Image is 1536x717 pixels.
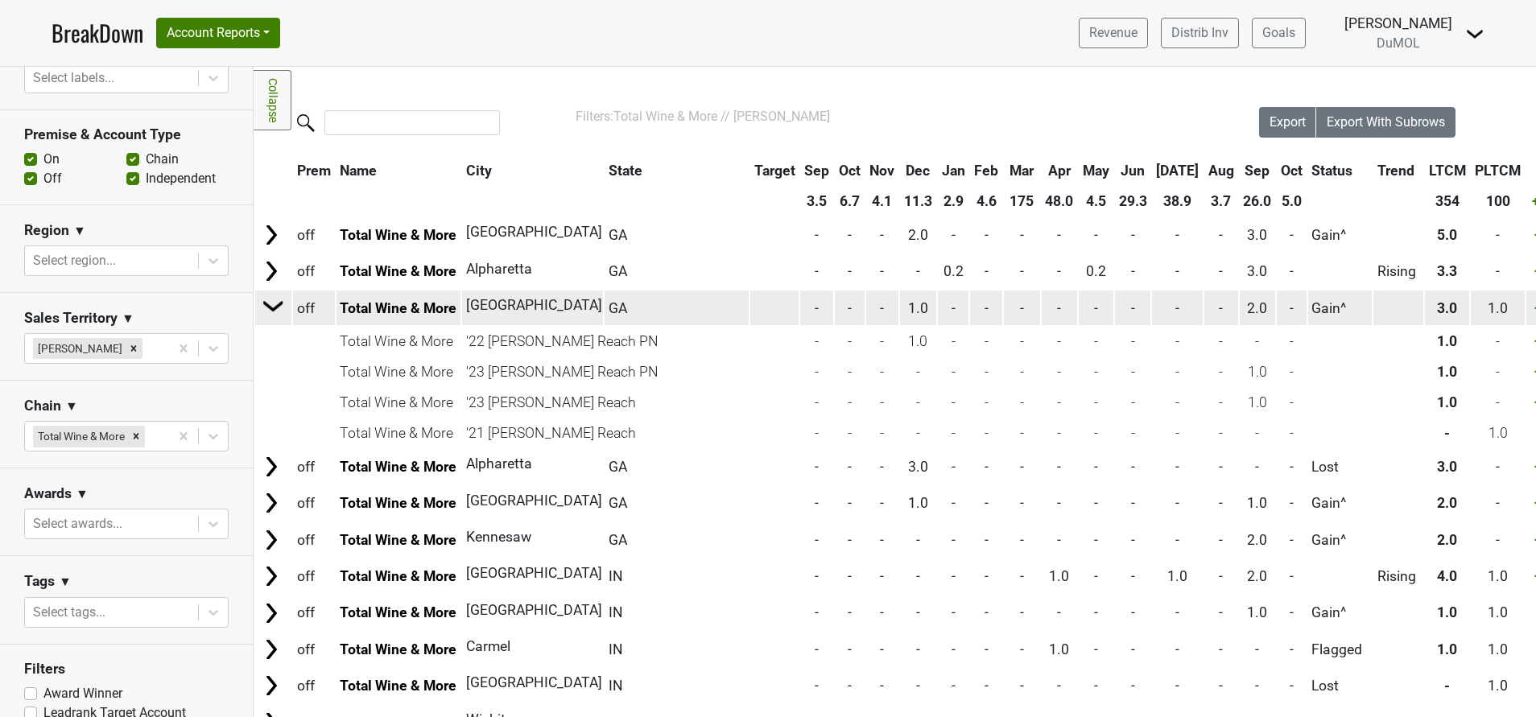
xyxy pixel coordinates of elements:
h3: Awards [24,485,72,502]
th: 3.7 [1204,187,1238,216]
td: - [1152,357,1203,386]
div: Total Wine & More [33,426,127,447]
span: - [880,459,884,475]
td: off [293,559,335,594]
td: 1.0 [1240,388,1276,417]
span: - [1020,300,1024,316]
span: - [1094,532,1098,548]
td: '23 [PERSON_NAME] Reach PN [462,357,603,386]
span: - [1094,459,1098,475]
td: - [1204,388,1238,417]
td: - [1004,388,1040,417]
td: - [1240,418,1276,447]
td: - [900,357,936,386]
th: 6.7 [835,187,865,216]
span: - [952,227,956,243]
td: - [1425,418,1470,447]
span: - [916,263,920,279]
th: 100 [1471,187,1525,216]
a: Total Wine & More [340,678,456,694]
span: GA [609,300,627,316]
span: ▼ [122,309,134,328]
span: - [1290,263,1294,279]
td: Rising [1373,254,1423,289]
a: Goals [1252,18,1306,48]
td: - [1277,357,1307,386]
td: - [866,418,899,447]
span: - [1175,263,1179,279]
span: - [1020,227,1024,243]
th: 11.3 [900,187,936,216]
span: DuMOL [1377,35,1420,51]
span: PLTCM [1475,163,1521,179]
span: - [985,263,989,279]
td: Total Wine & More [337,357,461,386]
td: off [293,449,335,484]
td: - [1277,388,1307,417]
a: Total Wine & More [340,459,456,475]
td: 1.0 [1425,327,1470,356]
span: - [1290,300,1294,316]
th: May: activate to sort column ascending [1079,156,1113,185]
span: [GEOGRAPHIC_DATA] [466,224,602,240]
img: Arrow right [259,223,283,247]
td: - [1471,357,1525,386]
h3: Tags [24,573,55,590]
span: - [1496,459,1500,475]
th: Jul: activate to sort column ascending [1152,156,1203,185]
img: Dropdown Menu [1465,24,1484,43]
span: - [1290,459,1294,475]
span: Export With Subrows [1327,114,1445,130]
td: - [1042,418,1078,447]
span: - [1057,459,1061,475]
td: - [835,357,865,386]
th: City: activate to sort column ascending [462,156,595,185]
span: - [815,300,819,316]
span: - [952,459,956,475]
img: Arrow right [259,601,283,625]
span: [GEOGRAPHIC_DATA] [466,492,602,509]
th: Trend: activate to sort column ascending [1373,156,1423,185]
span: Kennesaw [466,529,531,545]
td: - [970,418,1002,447]
td: Rising [1373,559,1423,594]
span: [GEOGRAPHIC_DATA] [466,565,602,581]
label: Off [43,169,62,188]
span: Total Wine & More // [PERSON_NAME] [613,109,830,124]
button: Account Reports [156,18,280,48]
img: Arrow right [259,259,283,283]
td: - [835,388,865,417]
span: - [1496,532,1500,548]
td: - [1471,327,1525,356]
td: - [866,388,899,417]
h3: Premise & Account Type [24,126,229,143]
span: 1.0 [1247,495,1267,511]
span: LTCM [1429,163,1466,179]
img: Arrow right [259,491,283,515]
td: Gain^ [1308,486,1373,521]
th: 4.1 [866,187,899,216]
a: Total Wine & More [340,495,456,511]
td: - [1042,357,1078,386]
div: Filters: [576,107,1214,126]
span: - [1131,532,1135,548]
span: - [815,495,819,511]
td: Gain^ [1308,522,1373,557]
span: - [1057,532,1061,548]
th: Oct: activate to sort column ascending [835,156,865,185]
td: - [1204,357,1238,386]
span: 2.0 [1437,495,1457,511]
span: - [1020,495,1024,511]
th: 5.0 [1277,187,1307,216]
label: On [43,150,60,169]
span: - [1131,263,1135,279]
span: GA [609,227,627,243]
a: Total Wine & More [340,263,456,279]
td: - [1152,388,1203,417]
div: [PERSON_NAME] [33,338,125,359]
h3: Region [24,222,69,239]
td: - [1079,357,1113,386]
td: - [835,327,865,356]
td: - [800,357,833,386]
td: - [1277,327,1307,356]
